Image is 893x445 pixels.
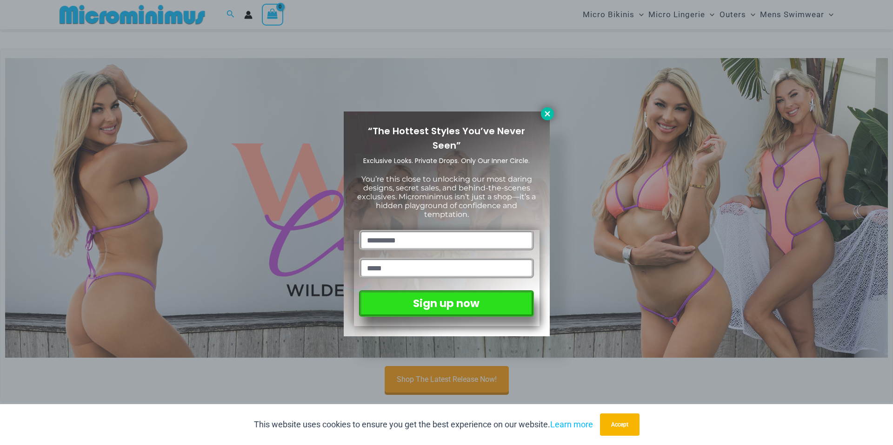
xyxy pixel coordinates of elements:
[359,290,533,317] button: Sign up now
[357,175,536,219] span: You’re this close to unlocking our most daring designs, secret sales, and behind-the-scenes exclu...
[368,124,525,152] span: “The Hottest Styles You’ve Never Seen”
[363,156,530,165] span: Exclusive Looks. Private Drops. Only Our Inner Circle.
[254,418,593,432] p: This website uses cookies to ensure you get the best experience on our website.
[600,413,640,436] button: Accept
[541,107,554,120] button: Close
[550,419,593,429] a: Learn more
